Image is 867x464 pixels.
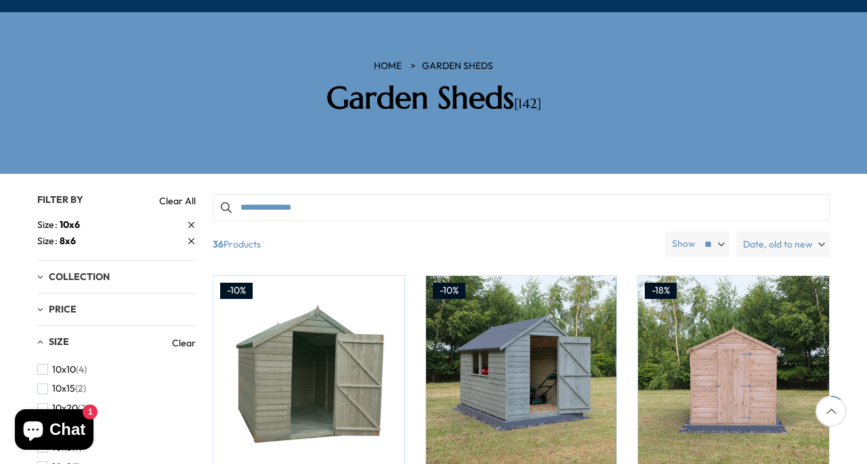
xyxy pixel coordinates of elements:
[76,364,87,375] span: (4)
[672,237,696,251] label: Show
[743,231,813,257] span: Date, old to new
[52,364,76,375] span: 10x10
[49,335,69,348] span: Size
[52,402,78,414] span: 10x20
[78,402,89,414] span: (2)
[37,379,86,398] button: 10x15
[213,194,830,221] input: Search products
[60,218,80,231] span: 10x6
[514,95,541,112] span: [142]
[645,283,677,299] div: -18%
[220,283,253,299] div: -10%
[75,383,86,394] span: (2)
[736,231,830,257] label: Date, old to new
[60,235,76,247] span: 8x6
[49,303,77,315] span: Price
[433,283,465,299] div: -10%
[213,231,224,257] b: 36
[240,80,627,116] h2: Garden Sheds
[11,409,98,453] inbox-online-store-chat: Shopify online store chat
[37,360,87,379] button: 10x10
[422,60,493,73] a: Garden Sheds
[37,218,60,232] span: Size
[37,193,83,206] span: Filter By
[37,398,89,418] button: 10x20
[207,231,660,257] span: Products
[49,271,110,283] span: Collection
[52,383,75,394] span: 10x15
[172,336,196,350] a: Clear
[374,60,402,73] a: HOME
[159,194,196,208] a: Clear All
[37,234,60,248] span: Size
